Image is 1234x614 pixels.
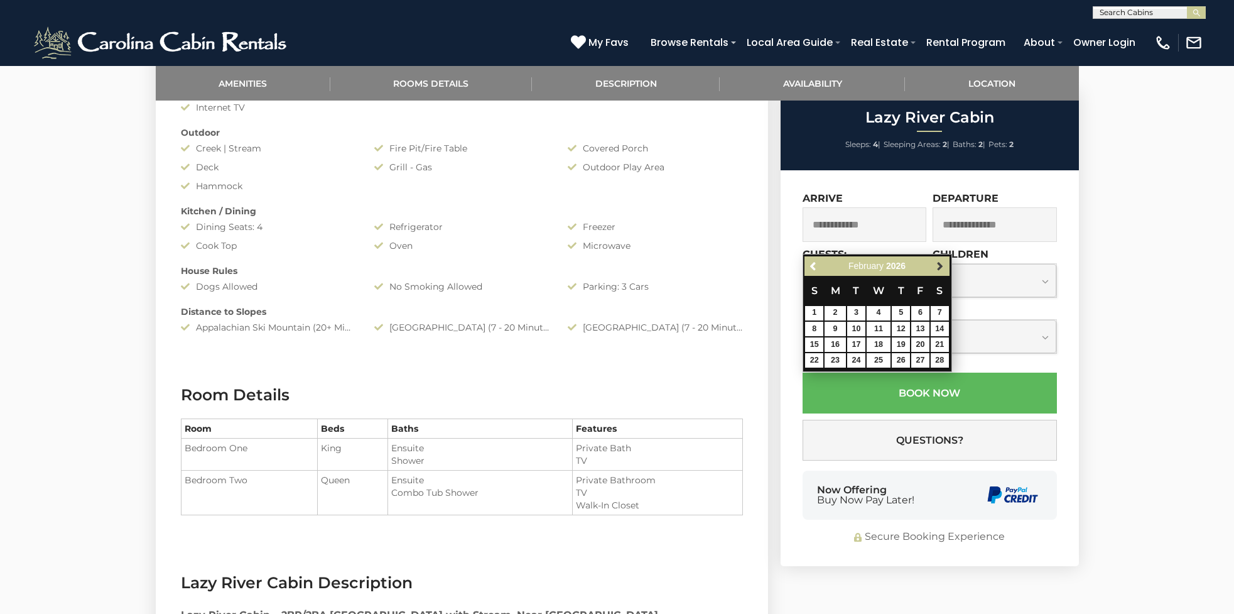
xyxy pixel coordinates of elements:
[321,442,342,454] span: King
[803,530,1057,544] div: Secure Booking Experience
[905,66,1078,101] a: Location
[572,419,742,439] th: Features
[933,192,999,204] label: Departure
[318,419,388,439] th: Beds
[867,353,890,368] a: 25
[803,192,843,204] label: Arrive
[845,31,914,53] a: Real Estate
[558,161,752,173] div: Outdoor Play Area
[847,353,865,368] a: 24
[811,285,818,297] span: Sunday
[171,180,365,192] div: Hammock
[1009,140,1014,149] strong: 2
[365,239,558,252] div: Oven
[892,322,910,336] a: 12
[931,306,949,321] a: 7
[892,353,910,368] a: 26
[848,261,884,271] span: February
[831,285,840,297] span: Monday
[784,109,1076,126] h2: Lazy River Cabin
[911,353,929,368] a: 27
[886,261,906,271] span: 2026
[988,140,1007,149] span: Pets:
[558,221,752,233] div: Freezer
[181,419,318,439] th: Room
[181,384,743,406] h3: Room Details
[171,142,365,155] div: Creek | Stream
[391,442,569,454] li: Ensuite
[365,142,558,155] div: Fire Pit/Fire Table
[576,499,739,512] li: Walk-In Closet
[171,221,365,233] div: Dining Seats: 4
[805,337,823,352] a: 15
[387,419,572,439] th: Baths
[391,454,569,467] li: Shower
[365,280,558,293] div: No Smoking Allowed
[171,321,365,334] div: Appalachian Ski Mountain (20+ Minute Drive)
[917,285,923,297] span: Friday
[532,66,720,101] a: Description
[181,471,318,515] td: Bedroom Two
[171,280,365,293] div: Dogs Allowed
[806,258,821,274] a: Previous
[853,285,859,297] span: Tuesday
[817,495,914,505] span: Buy Now Pay Later!
[873,285,884,297] span: Wednesday
[803,373,1057,414] button: Book Now
[740,31,839,53] a: Local Area Guide
[943,140,947,149] strong: 2
[1067,31,1142,53] a: Owner Login
[931,337,949,352] a: 21
[558,321,752,334] div: [GEOGRAPHIC_DATA] (7 - 20 Minute Drive)
[931,353,949,368] a: 28
[1185,34,1203,52] img: mail-regular-white.png
[892,337,910,352] a: 19
[892,306,910,321] a: 5
[847,322,865,336] a: 10
[156,66,330,101] a: Amenities
[558,239,752,252] div: Microwave
[867,322,890,336] a: 11
[867,306,890,321] a: 4
[936,285,943,297] span: Saturday
[845,136,880,153] li: |
[576,454,739,467] li: TV
[825,306,846,321] a: 2
[805,322,823,336] a: 8
[588,35,629,50] span: My Favs
[845,140,871,149] span: Sleeps:
[825,337,846,352] a: 16
[920,31,1012,53] a: Rental Program
[181,439,318,471] td: Bedroom One
[911,322,929,336] a: 13
[805,353,823,368] a: 22
[576,442,739,454] li: Private Bath
[321,474,350,486] span: Queen
[805,306,823,321] a: 1
[867,337,890,352] a: 18
[365,161,558,173] div: Grill - Gas
[171,205,752,217] div: Kitchen / Dining
[391,486,569,499] li: Combo Tub Shower
[935,261,945,271] span: Next
[803,420,1057,461] button: Questions?
[978,140,983,149] strong: 2
[911,306,929,321] a: 6
[873,140,878,149] strong: 4
[558,142,752,155] div: Covered Porch
[181,572,743,594] h3: Lazy River Cabin Description
[1154,34,1172,52] img: phone-regular-white.png
[953,140,977,149] span: Baths:
[1017,31,1061,53] a: About
[803,248,847,260] label: Guests:
[720,66,905,101] a: Availability
[576,486,739,499] li: TV
[171,126,752,139] div: Outdoor
[644,31,735,53] a: Browse Rentals
[171,239,365,252] div: Cook Top
[884,136,950,153] li: |
[31,24,292,62] img: White-1-2.png
[171,305,752,318] div: Distance to Slopes
[825,322,846,336] a: 9
[365,321,558,334] div: [GEOGRAPHIC_DATA] (7 - 20 Minute Drive)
